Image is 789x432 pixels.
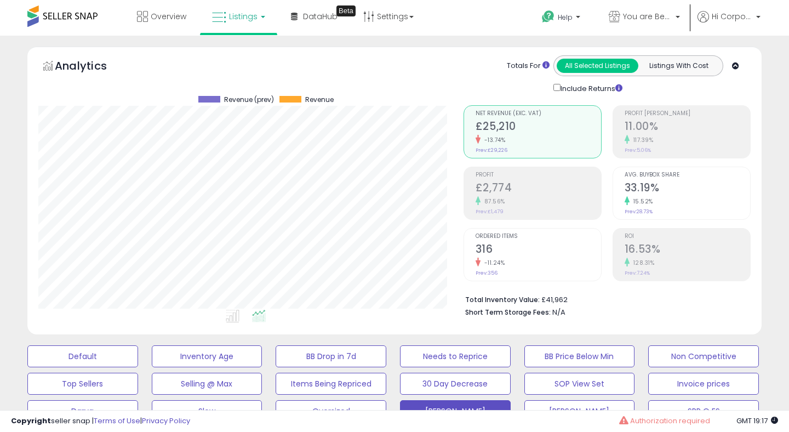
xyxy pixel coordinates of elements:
[630,197,653,206] small: 15.52%
[142,416,190,426] a: Privacy Policy
[476,120,601,135] h2: £25,210
[465,292,742,305] li: £41,962
[481,259,505,267] small: -11.24%
[736,416,778,426] span: 2025-08-13 19:17 GMT
[152,345,262,367] button: Inventory Age
[152,373,262,395] button: Selling @ Max
[11,416,190,427] div: seller snap | |
[625,270,650,276] small: Prev: 7.24%
[151,11,186,22] span: Overview
[630,259,655,267] small: 128.31%
[27,373,138,395] button: Top Sellers
[476,147,507,154] small: Prev: £29,226
[557,59,638,73] button: All Selected Listings
[305,96,334,104] span: Revenue
[481,197,505,206] small: 87.56%
[11,416,51,426] strong: Copyright
[712,11,753,22] span: Hi Corporate
[545,82,636,94] div: Include Returns
[476,111,601,117] span: Net Revenue (Exc. VAT)
[533,2,591,36] a: Help
[476,181,601,196] h2: £2,774
[507,61,550,71] div: Totals For
[552,307,565,317] span: N/A
[524,373,635,395] button: SOP View Set
[400,373,511,395] button: 30 Day Decrease
[55,58,128,76] h5: Analytics
[625,172,750,178] span: Avg. Buybox Share
[625,181,750,196] h2: 33.19%
[697,11,761,36] a: Hi Corporate
[625,208,653,215] small: Prev: 28.73%
[524,400,635,422] button: [PERSON_NAME]
[276,345,386,367] button: BB Drop in 7d
[400,400,511,422] button: [PERSON_NAME]
[625,243,750,258] h2: 16.53%
[476,270,498,276] small: Prev: 356
[276,400,386,422] button: Oversized
[524,345,635,367] button: BB Price Below Min
[224,96,274,104] span: Revenue (prev)
[541,10,555,24] i: Get Help
[27,345,138,367] button: Default
[27,400,138,422] button: Darya
[625,120,750,135] h2: 11.00%
[648,400,759,422] button: SPP Q ES
[476,208,504,215] small: Prev: £1,479
[476,243,601,258] h2: 316
[630,136,654,144] small: 117.39%
[229,11,258,22] span: Listings
[481,136,506,144] small: -13.74%
[648,373,759,395] button: Invoice prices
[648,345,759,367] button: Non Competitive
[625,147,651,154] small: Prev: 5.06%
[476,172,601,178] span: Profit
[336,5,356,16] div: Tooltip anchor
[623,11,672,22] span: You are Beautiful ([GEOGRAPHIC_DATA])
[625,111,750,117] span: Profit [PERSON_NAME]
[558,13,573,22] span: Help
[152,400,262,422] button: Slow
[625,234,750,240] span: ROI
[476,234,601,240] span: Ordered Items
[276,373,386,395] button: Items Being Repriced
[638,59,719,73] button: Listings With Cost
[465,308,551,317] b: Short Term Storage Fees:
[465,295,540,304] b: Total Inventory Value:
[303,11,338,22] span: DataHub
[94,416,140,426] a: Terms of Use
[400,345,511,367] button: Needs to Reprice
